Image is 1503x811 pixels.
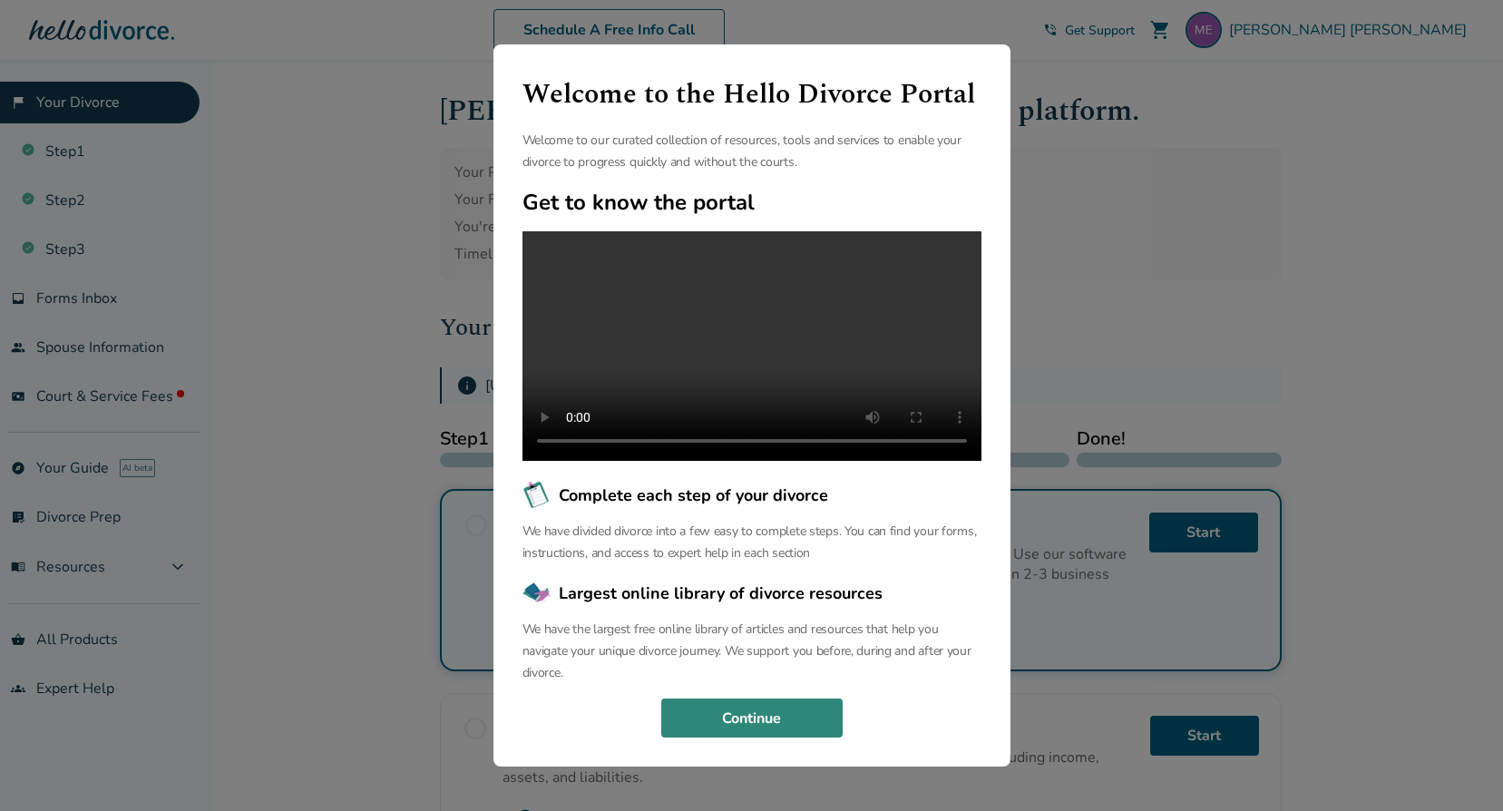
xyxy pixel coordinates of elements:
button: Continue [661,699,843,738]
h2: Get to know the portal [522,188,981,217]
p: We have the largest free online library of articles and resources that help you navigate your uni... [522,619,981,684]
iframe: Chat Widget [1412,724,1503,811]
p: Welcome to our curated collection of resources, tools and services to enable your divorce to prog... [522,130,981,173]
span: Complete each step of your divorce [559,484,828,507]
h1: Welcome to the Hello Divorce Portal [522,73,981,115]
img: Largest online library of divorce resources [522,579,551,608]
img: Complete each step of your divorce [522,481,551,510]
span: Largest online library of divorce resources [559,581,883,605]
p: We have divided divorce into a few easy to complete steps. You can find your forms, instructions,... [522,521,981,564]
